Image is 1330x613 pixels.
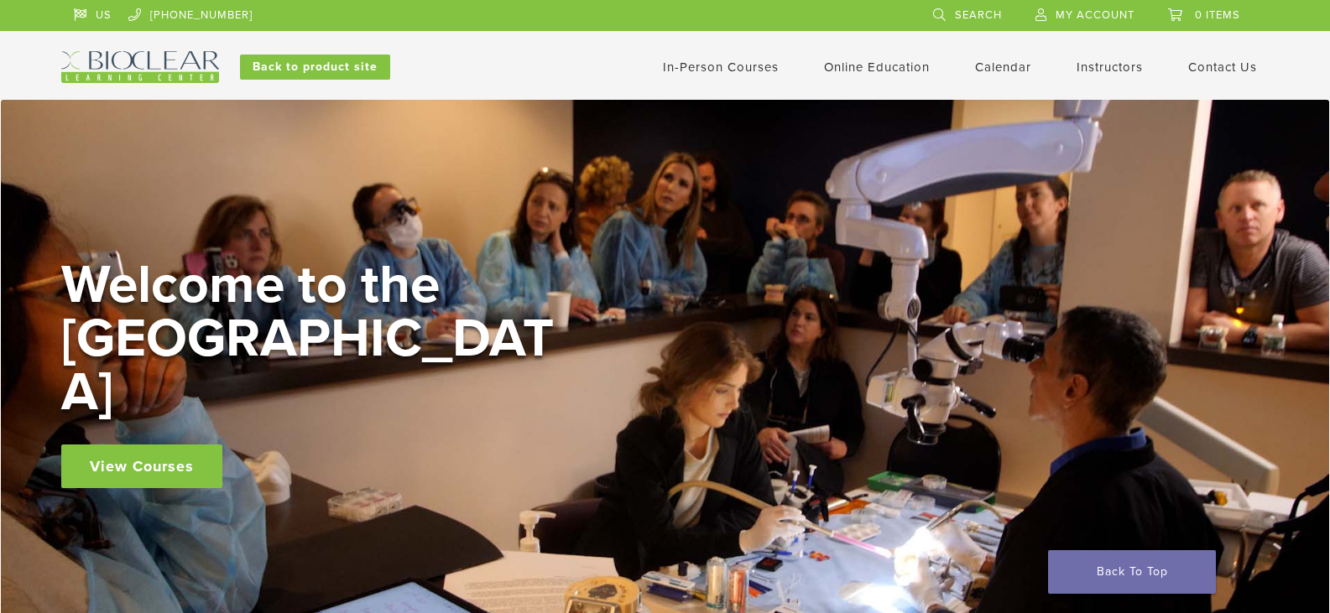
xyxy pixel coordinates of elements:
span: 0 items [1195,8,1240,22]
a: View Courses [61,444,222,488]
a: Contact Us [1188,60,1257,75]
span: My Account [1056,8,1134,22]
a: Calendar [975,60,1031,75]
a: In-Person Courses [663,60,779,75]
img: Bioclear [61,51,219,83]
a: Online Education [824,60,930,75]
span: Search [955,8,1002,22]
a: Instructors [1077,60,1143,75]
a: Back To Top [1048,550,1216,594]
h2: Welcome to the [GEOGRAPHIC_DATA] [61,258,565,419]
a: Back to product site [240,55,390,80]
